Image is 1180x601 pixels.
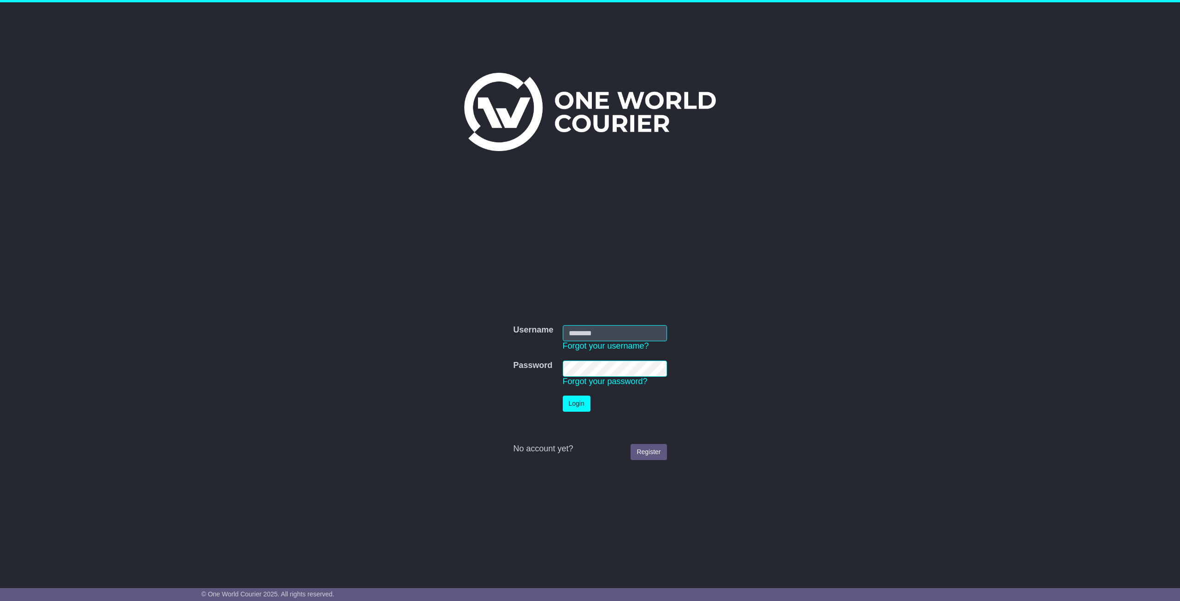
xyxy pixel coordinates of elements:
[513,361,552,371] label: Password
[563,341,649,350] a: Forgot your username?
[464,73,716,151] img: One World
[631,444,667,460] a: Register
[513,444,667,454] div: No account yet?
[563,377,648,386] a: Forgot your password?
[201,590,335,598] span: © One World Courier 2025. All rights reserved.
[563,396,590,412] button: Login
[513,325,553,335] label: Username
